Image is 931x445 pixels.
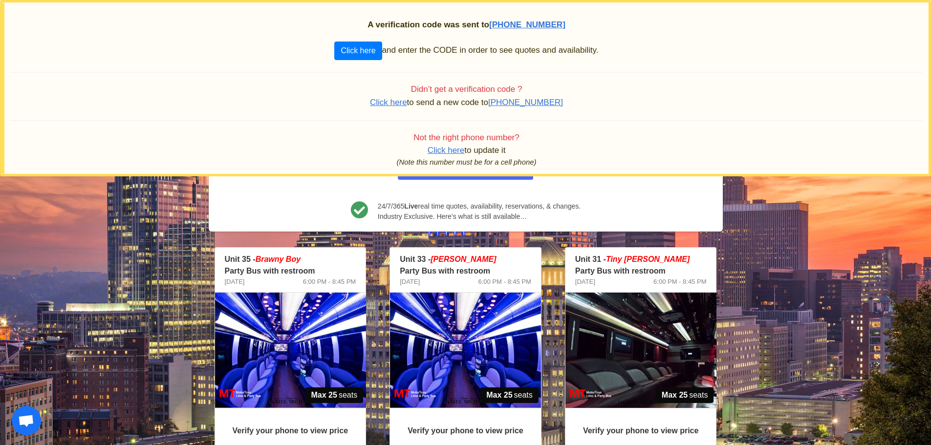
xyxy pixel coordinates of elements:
strong: Verify your phone to view price [583,426,699,435]
h2: A verification code was sent to [10,20,923,30]
p: to send a new code to [10,97,923,108]
strong: Max 25 [662,389,688,401]
button: Click here [334,42,382,60]
span: 6:00 PM - 8:45 PM [303,277,356,287]
p: Unit 35 - [225,254,356,265]
p: Party Bus with restroom [225,265,356,277]
strong: Verify your phone to view price [408,426,523,435]
span: 6:00 PM - 8:45 PM [653,277,706,287]
span: Click here [428,146,465,155]
h4: Not the right phone number? [10,133,923,143]
span: Industry Exclusive. Here’s what is still available… [378,212,581,222]
span: 6:00 PM - 8:45 PM [478,277,531,287]
p: Unit 31 - [575,254,707,265]
span: seats [656,387,714,403]
span: [DATE] [400,277,420,287]
span: [DATE] [225,277,245,287]
em: [PERSON_NAME] [431,255,496,263]
p: Party Bus with restroom [400,265,531,277]
img: 35%2002.jpg [215,293,366,408]
strong: Verify your phone to view price [233,426,348,435]
span: Tiny [PERSON_NAME] [606,255,690,263]
p: and enter the CODE in order to see quotes and availability. [10,42,923,60]
span: seats [305,387,364,403]
p: Unit 33 - [400,254,531,265]
img: 33%2002.jpg [390,293,541,408]
b: Live [404,202,418,210]
span: 24/7/365 real time quotes, availability, reservations, & changes. [378,201,581,212]
span: seats [480,387,539,403]
h4: Didn’t get a verification code ? [10,85,923,94]
p: to update it [10,145,923,156]
span: [PHONE_NUMBER] [488,98,563,107]
strong: Max 25 [311,389,337,401]
div: Open chat [12,406,41,435]
span: Click here [370,98,407,107]
em: Brawny Boy [256,255,301,263]
i: (Note this number must be for a cell phone) [397,158,537,166]
span: [DATE] [575,277,595,287]
span: [PHONE_NUMBER] [489,20,565,29]
p: Party Bus with restroom [575,265,707,277]
strong: Max 25 [486,389,512,401]
img: 31%2002.jpg [565,293,716,408]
